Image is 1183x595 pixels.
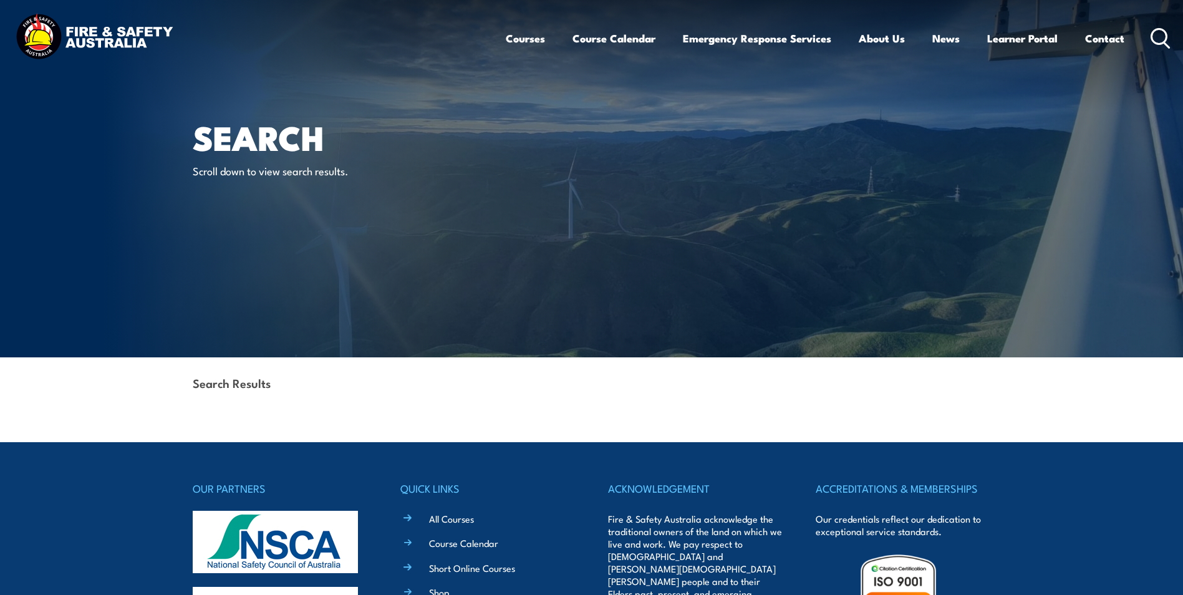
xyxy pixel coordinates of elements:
h4: ACCREDITATIONS & MEMBERSHIPS [816,480,990,497]
h1: Search [193,122,501,152]
strong: Search Results [193,374,271,391]
a: About Us [859,22,905,55]
a: Course Calendar [429,536,498,549]
a: Emergency Response Services [683,22,831,55]
h4: ACKNOWLEDGEMENT [608,480,783,497]
a: Short Online Courses [429,561,515,574]
h4: QUICK LINKS [400,480,575,497]
a: Learner Portal [987,22,1058,55]
img: nsca-logo-footer [193,511,358,573]
p: Scroll down to view search results. [193,163,420,178]
a: News [932,22,960,55]
a: All Courses [429,512,474,525]
h4: OUR PARTNERS [193,480,367,497]
a: Contact [1085,22,1124,55]
a: Courses [506,22,545,55]
a: Course Calendar [572,22,655,55]
p: Our credentials reflect our dedication to exceptional service standards. [816,513,990,538]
